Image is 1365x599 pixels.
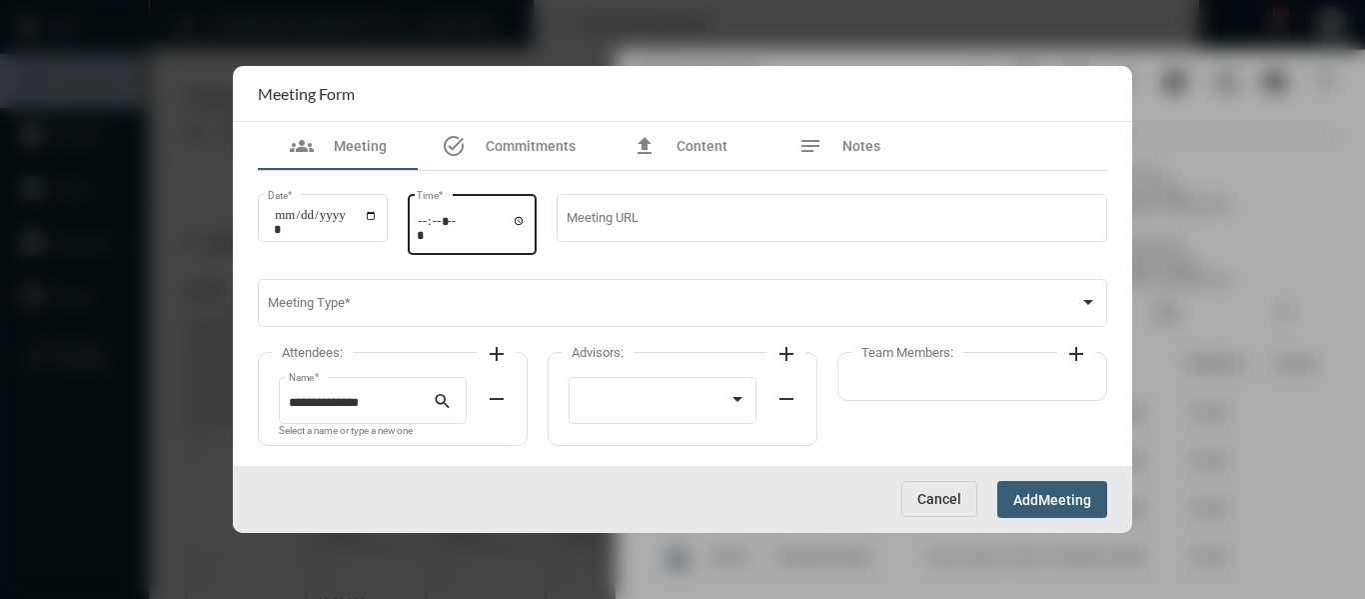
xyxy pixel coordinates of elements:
[485,387,509,411] mat-icon: remove
[901,481,977,517] button: Cancel
[272,345,353,360] label: Attendees:
[774,342,798,366] mat-icon: add
[677,138,727,154] span: Content
[633,134,657,158] mat-icon: file_upload
[798,134,822,158] mat-icon: notes
[290,134,314,158] mat-icon: groups
[997,481,1107,518] button: AddMeeting
[1013,492,1038,508] span: Add
[279,426,413,437] mat-hint: Select a name or type a new one
[842,138,880,154] span: Notes
[433,391,457,415] mat-icon: search
[1038,492,1091,508] span: Meeting
[442,134,466,158] mat-icon: task_alt
[1064,342,1088,366] mat-icon: add
[562,345,634,360] label: Advisors:
[485,342,509,366] mat-icon: add
[774,387,798,411] mat-icon: remove
[486,138,576,154] span: Commitments
[917,491,961,507] span: Cancel
[334,138,387,154] span: Meeting
[851,345,963,360] label: Team Members:
[258,84,355,103] h2: Meeting Form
